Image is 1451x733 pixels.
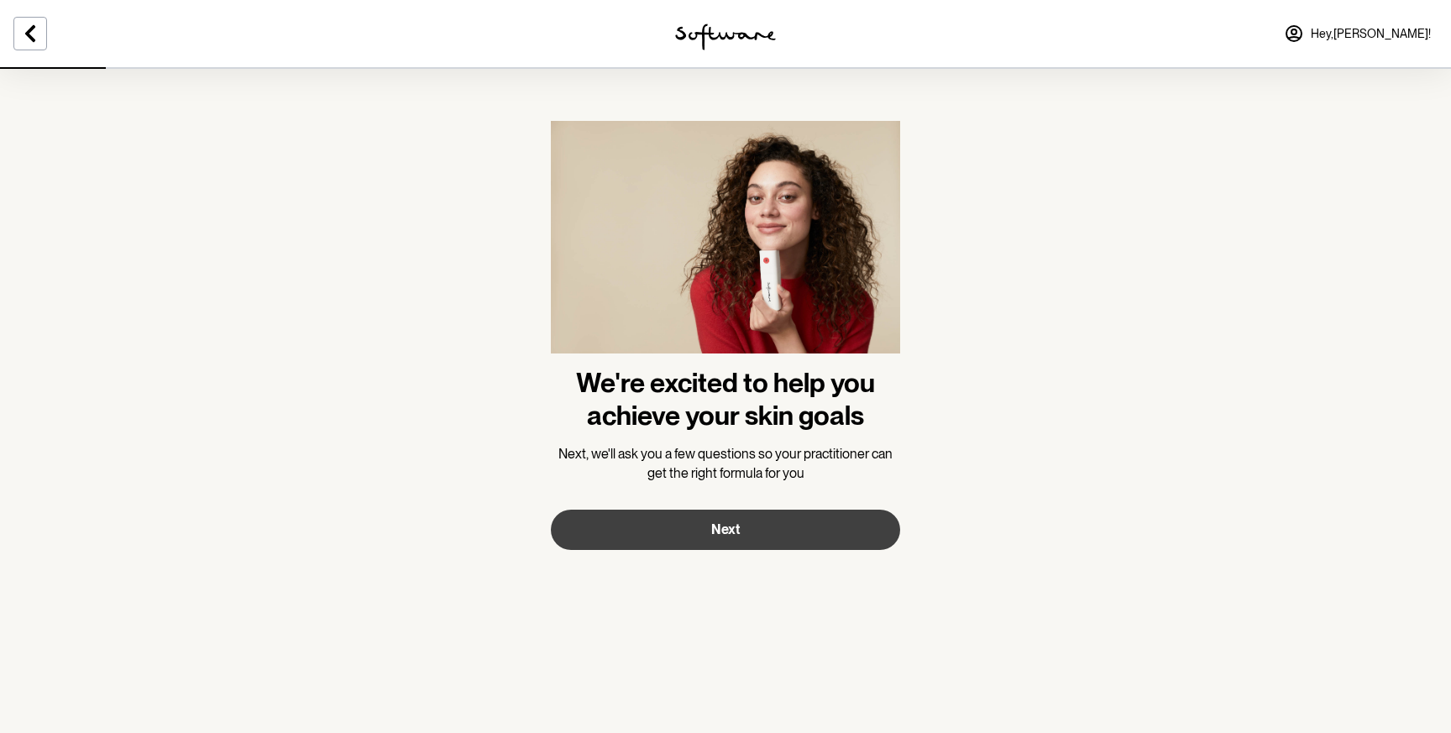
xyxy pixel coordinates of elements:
span: Next, we'll ask you a few questions so your practitioner can get the right formula for you [558,446,893,480]
img: software logo [675,24,776,50]
a: Hey,[PERSON_NAME]! [1274,13,1441,54]
span: Next [711,521,740,537]
span: Hey, [PERSON_NAME] ! [1311,27,1431,41]
button: Next [551,510,900,550]
img: more information about the product [551,121,900,367]
h1: We're excited to help you achieve your skin goals [551,367,900,432]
